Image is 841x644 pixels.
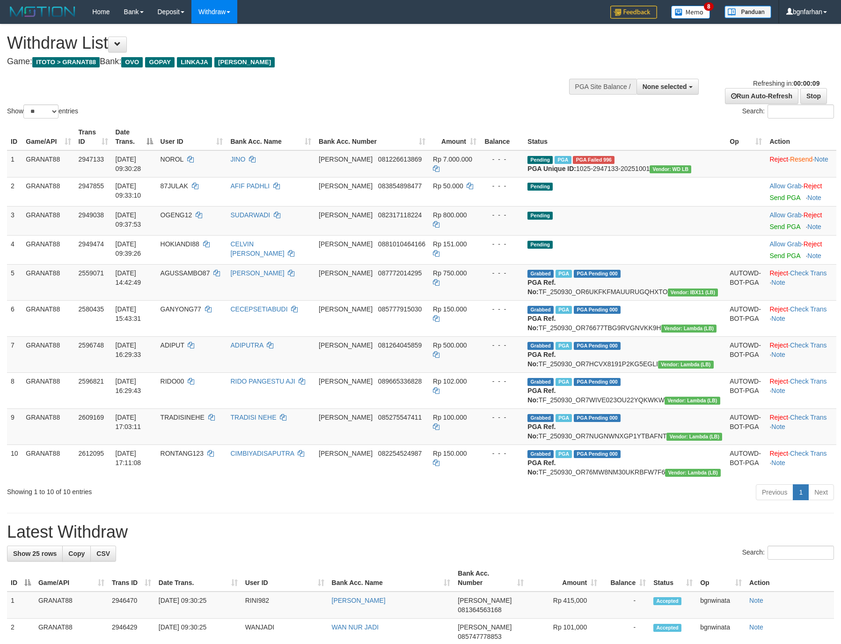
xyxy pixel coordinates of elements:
[749,623,763,631] a: Note
[7,235,22,264] td: 4
[527,270,554,278] span: Grabbed
[527,279,556,296] b: PGA Ref. No:
[7,300,22,336] td: 6
[79,182,104,190] span: 2947855
[768,104,834,118] input: Search:
[726,408,766,444] td: AUTOWD-BOT-PGA
[378,269,422,277] span: Copy 087772014295 to clipboard
[814,155,828,163] a: Note
[766,177,836,206] td: ·
[116,240,141,257] span: [DATE] 09:39:26
[378,211,422,219] span: Copy 082317118224 to clipboard
[484,268,520,278] div: - - -
[650,165,691,173] span: Vendor URL: https://dashboard.q2checkout.com/secure
[790,378,827,385] a: Check Trans
[433,211,467,219] span: Rp 800.000
[753,80,819,87] span: Refreshing in:
[161,211,192,219] span: OGENG12
[807,223,821,230] a: Note
[771,279,785,286] a: Note
[230,378,295,385] a: RIDO PANGESTU AJI
[527,342,554,350] span: Grabbed
[484,377,520,386] div: - - -
[766,124,836,150] th: Action
[7,336,22,372] td: 7
[671,6,710,19] img: Button%20Memo.svg
[527,241,553,249] span: Pending
[527,378,554,386] span: Grabbed
[527,212,553,220] span: Pending
[433,155,472,163] span: Rp 7.000.000
[527,165,576,172] b: PGA Unique ID:
[62,546,91,562] a: Copy
[145,57,175,67] span: GOPAY
[319,155,373,163] span: [PERSON_NAME]
[769,155,788,163] a: Reject
[7,177,22,206] td: 2
[7,104,78,118] label: Show entries
[328,565,454,592] th: Bank Acc. Name: activate to sort column ascending
[807,252,821,259] a: Note
[433,182,463,190] span: Rp 50.000
[433,240,467,248] span: Rp 151.000
[22,124,74,150] th: Game/API: activate to sort column ascending
[230,155,245,163] a: JINO
[79,269,104,277] span: 2559071
[433,305,467,313] span: Rp 150.000
[769,450,788,457] a: Reject
[22,408,74,444] td: GRANAT88
[804,211,822,219] a: Reject
[768,546,834,560] input: Search:
[22,177,74,206] td: GRANAT88
[726,372,766,408] td: AUTOWD-BOT-PGA
[556,414,572,422] span: Marked by bgndedek
[7,34,551,52] h1: Withdraw List
[658,361,714,369] span: Vendor URL: https://dashboard.q2checkout.com/secure
[766,235,836,264] td: ·
[574,450,621,458] span: PGA Pending
[574,414,621,422] span: PGA Pending
[574,306,621,314] span: PGA Pending
[725,88,798,104] a: Run Auto-Refresh
[90,546,116,562] a: CSV
[643,83,687,90] span: None selected
[793,484,809,500] a: 1
[484,181,520,191] div: - - -
[574,342,621,350] span: PGA Pending
[769,252,800,259] a: Send PGA
[726,336,766,372] td: AUTOWD-BOT-PGA
[319,414,373,421] span: [PERSON_NAME]
[7,523,834,541] h1: Latest Withdraw
[573,156,614,164] span: PGA Error
[7,124,22,150] th: ID
[569,79,636,95] div: PGA Site Balance /
[22,264,74,300] td: GRANAT88
[766,444,836,481] td: · ·
[378,450,422,457] span: Copy 082254524987 to clipboard
[527,315,556,332] b: PGA Ref. No:
[769,182,801,190] a: Allow Grab
[230,341,263,349] a: ADIPUTRA
[790,155,812,163] a: Resend
[636,79,699,95] button: None selected
[79,341,104,349] span: 2596748
[319,240,373,248] span: [PERSON_NAME]
[484,210,520,220] div: - - -
[804,240,822,248] a: Reject
[484,155,520,164] div: - - -
[484,304,520,314] div: - - -
[429,124,480,150] th: Amount: activate to sort column ascending
[116,341,141,358] span: [DATE] 16:29:33
[7,5,78,19] img: MOTION_logo.png
[315,124,429,150] th: Bank Acc. Number: activate to sort column ascending
[79,155,104,163] span: 2947133
[480,124,524,150] th: Balance
[484,413,520,422] div: - - -
[332,597,386,604] a: [PERSON_NAME]
[161,240,199,248] span: HOKIANDI88
[177,57,212,67] span: LINKAJA
[96,550,110,557] span: CSV
[22,372,74,408] td: GRANAT88
[7,150,22,178] td: 1
[766,206,836,235] td: ·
